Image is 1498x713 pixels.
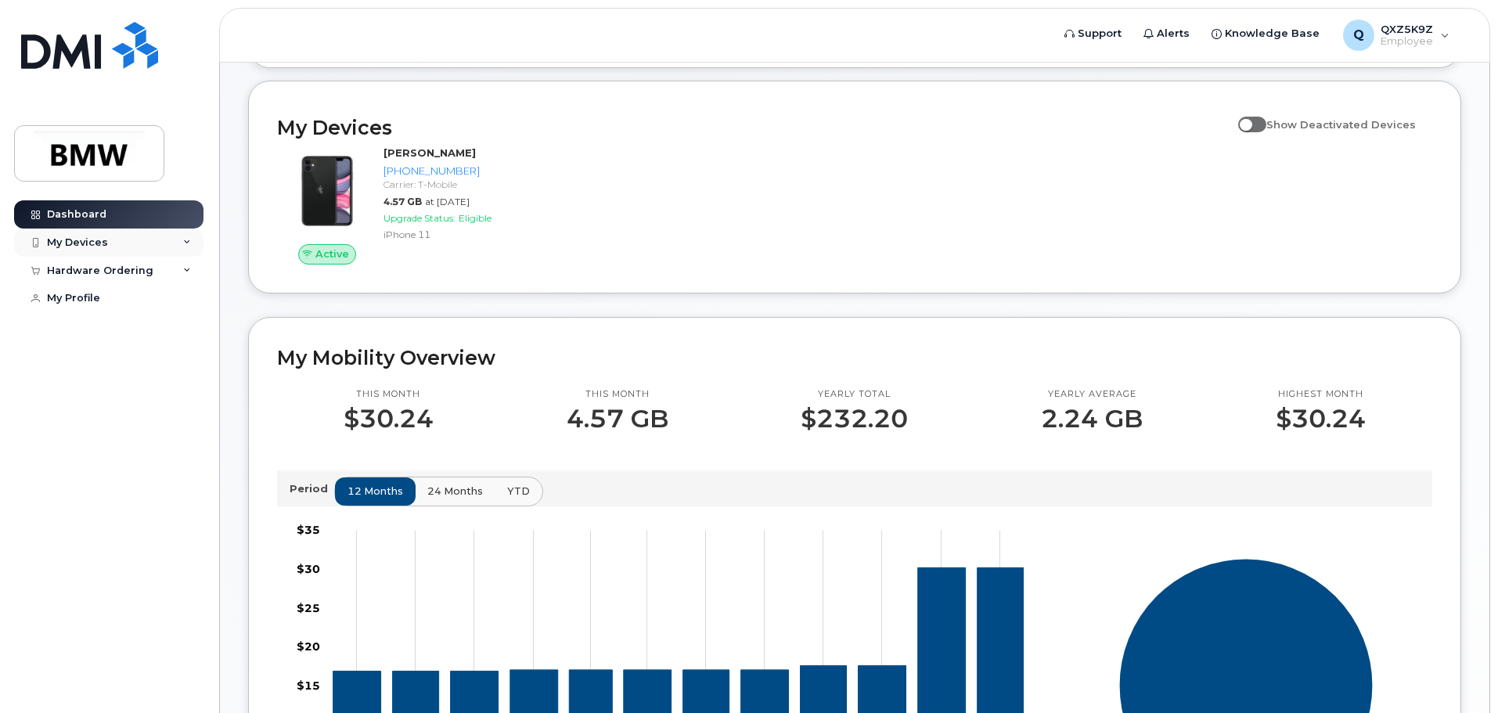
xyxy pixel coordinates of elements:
a: Active[PERSON_NAME][PHONE_NUMBER]Carrier: T-Mobile4.57 GBat [DATE]Upgrade Status:EligibleiPhone 11 [277,146,552,265]
p: Yearly total [801,388,908,401]
span: Show Deactivated Devices [1266,118,1416,131]
p: $232.20 [801,405,908,433]
p: Yearly average [1041,388,1143,401]
p: This month [344,388,434,401]
img: iPhone_11.jpg [290,153,365,229]
span: YTD [507,484,530,499]
p: Highest month [1276,388,1366,401]
p: 4.57 GB [567,405,668,433]
span: Knowledge Base [1225,26,1320,41]
h2: My Mobility Overview [277,346,1432,369]
iframe: Messenger Launcher [1430,645,1486,701]
div: [PHONE_NUMBER] [384,164,546,178]
div: iPhone 11 [384,228,546,241]
div: Carrier: T-Mobile [384,178,546,191]
tspan: $15 [297,679,320,693]
div: QXZ5K9Z [1332,20,1460,51]
a: Support [1053,18,1133,49]
span: Eligible [459,212,492,224]
p: This month [567,388,668,401]
span: Active [315,247,349,261]
p: $30.24 [1276,405,1366,433]
span: QXZ5K9Z [1381,23,1433,35]
tspan: $25 [297,601,320,615]
span: Employee [1381,35,1433,48]
a: Knowledge Base [1201,18,1331,49]
span: 4.57 GB [384,196,422,207]
span: Q [1353,26,1364,45]
tspan: $30 [297,562,320,576]
p: 2.24 GB [1041,405,1143,433]
h2: My Devices [277,116,1230,139]
p: $30.24 [344,405,434,433]
p: Period [290,481,334,496]
a: Alerts [1133,18,1201,49]
span: at [DATE] [425,196,470,207]
span: 24 months [427,484,483,499]
input: Show Deactivated Devices [1238,110,1251,122]
tspan: $20 [297,639,320,654]
span: Alerts [1157,26,1190,41]
span: Upgrade Status: [384,212,456,224]
tspan: $35 [297,523,320,537]
strong: [PERSON_NAME] [384,146,476,159]
span: Support [1078,26,1122,41]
